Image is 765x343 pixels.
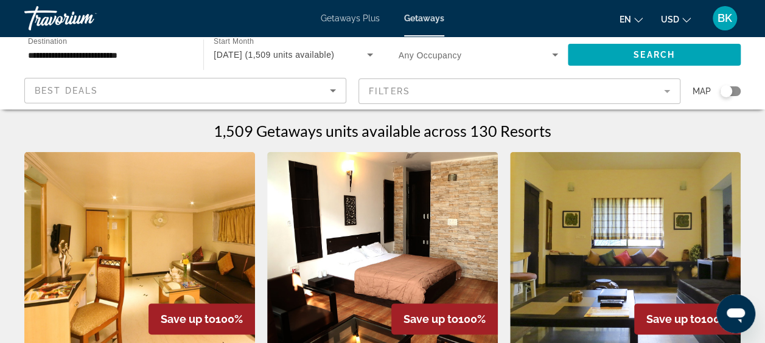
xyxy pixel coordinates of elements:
[634,303,741,334] div: 100%
[148,303,255,334] div: 100%
[24,2,146,34] a: Travorium
[391,303,498,334] div: 100%
[620,15,631,24] span: en
[35,83,336,98] mat-select: Sort by
[161,313,215,325] span: Save up to
[321,13,380,23] a: Getaways Plus
[214,122,551,140] h1: 1,509 Getaways units available across 130 Resorts
[646,313,701,325] span: Save up to
[709,5,741,31] button: User Menu
[568,44,741,66] button: Search
[718,12,732,24] span: BK
[399,50,462,60] span: Any Occupancy
[620,10,643,28] button: Change language
[661,15,679,24] span: USD
[404,13,444,23] a: Getaways
[214,38,254,46] span: Start Month
[214,50,334,60] span: [DATE] (1,509 units available)
[35,86,98,95] span: Best Deals
[358,78,680,105] button: Filter
[716,294,755,333] iframe: Button to launch messaging window
[634,50,675,60] span: Search
[661,10,691,28] button: Change currency
[693,83,711,100] span: Map
[28,37,67,45] span: Destination
[403,313,458,325] span: Save up to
